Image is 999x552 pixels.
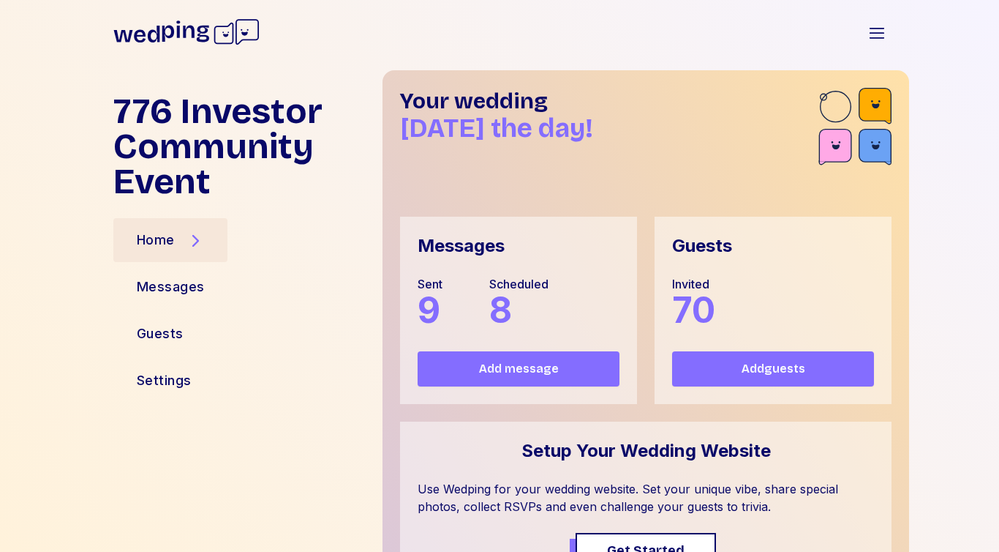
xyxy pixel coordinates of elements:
div: Use Wedping for your wedding website. Set your unique vibe, share special photos, collect RSVPs a... [418,480,874,515]
span: Add message [479,360,559,378]
button: Addguests [672,351,874,387]
span: 9 [418,288,440,332]
div: Settings [137,370,192,391]
h1: 776 Investor Community Event [113,94,371,199]
img: guest-accent-br.svg [818,88,891,170]
span: Add guests [742,360,805,378]
div: Guests [672,234,732,258]
div: Guests [137,324,184,344]
div: Invited [672,275,715,293]
div: Messages [137,277,205,297]
h1: Your wedding [400,88,818,114]
div: Scheduled [489,275,548,293]
button: Add message [418,351,619,387]
div: Sent [418,275,442,293]
span: 8 [489,288,512,332]
span: [DATE] the day! [400,113,593,144]
span: 70 [672,288,715,332]
div: Home [137,230,175,250]
div: Setup Your Wedding Website [521,439,771,463]
div: Messages [418,234,505,258]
